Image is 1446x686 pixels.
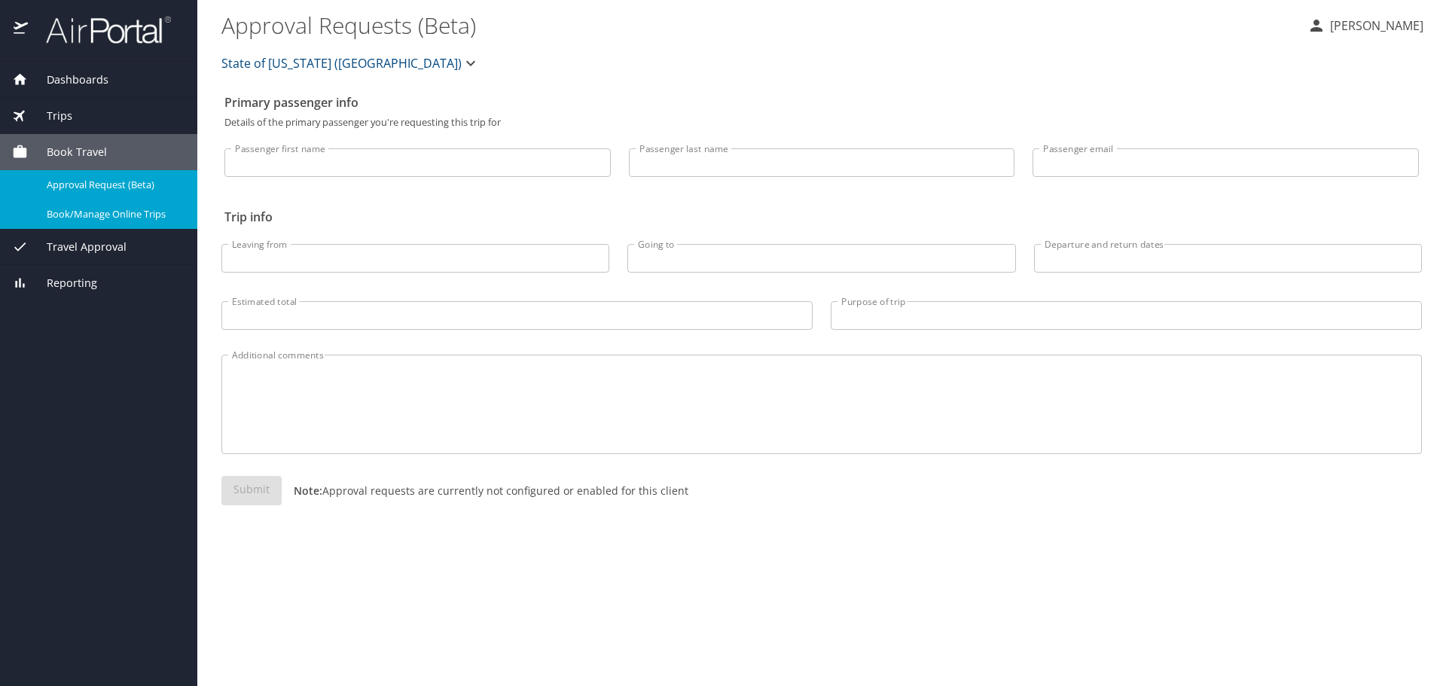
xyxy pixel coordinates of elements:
[224,205,1419,229] h2: Trip info
[221,53,462,74] span: State of [US_STATE] ([GEOGRAPHIC_DATA])
[28,239,127,255] span: Travel Approval
[28,72,108,88] span: Dashboards
[282,483,688,498] p: Approval requests are currently not configured or enabled for this client
[224,117,1419,127] p: Details of the primary passenger you're requesting this trip for
[294,483,322,498] strong: Note:
[29,15,171,44] img: airportal-logo.png
[28,144,107,160] span: Book Travel
[47,178,179,192] span: Approval Request (Beta)
[28,275,97,291] span: Reporting
[14,15,29,44] img: icon-airportal.png
[1325,17,1423,35] p: [PERSON_NAME]
[215,48,486,78] button: State of [US_STATE] ([GEOGRAPHIC_DATA])
[221,2,1295,48] h1: Approval Requests (Beta)
[28,108,72,124] span: Trips
[224,90,1419,114] h2: Primary passenger info
[47,207,179,221] span: Book/Manage Online Trips
[1301,12,1429,39] button: [PERSON_NAME]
